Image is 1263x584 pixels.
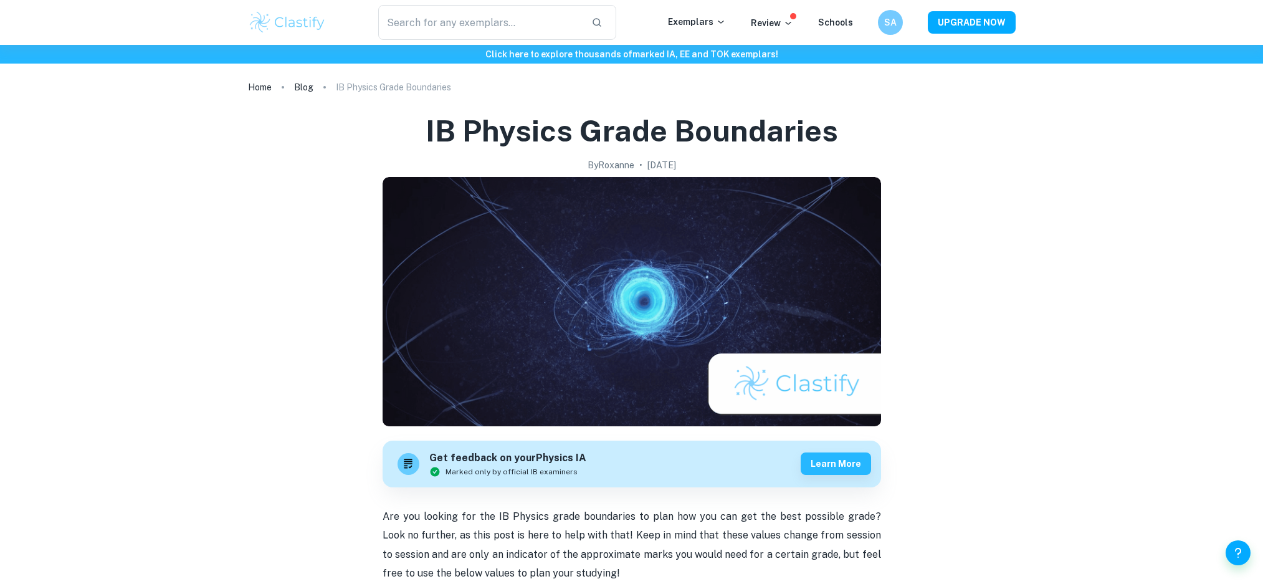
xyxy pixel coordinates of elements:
[878,10,903,35] button: SA
[383,507,881,583] p: Are you looking for the IB Physics grade boundaries to plan how you can get the best possible gra...
[248,79,272,96] a: Home
[248,10,327,35] img: Clastify logo
[294,79,313,96] a: Blog
[429,451,586,466] h6: Get feedback on your Physics IA
[751,16,793,30] p: Review
[2,47,1261,61] h6: Click here to explore thousands of marked IA, EE and TOK exemplars !
[668,15,726,29] p: Exemplars
[446,466,578,477] span: Marked only by official IB examiners
[1226,540,1251,565] button: Help and Feedback
[801,452,871,475] button: Learn more
[588,158,634,172] h2: By Roxanne
[426,111,838,151] h1: IB Physics Grade Boundaries
[883,16,897,29] h6: SA
[639,158,642,172] p: •
[378,5,582,40] input: Search for any exemplars...
[383,441,881,487] a: Get feedback on yourPhysics IAMarked only by official IB examinersLearn more
[928,11,1016,34] button: UPGRADE NOW
[336,80,451,94] p: IB Physics Grade Boundaries
[647,158,676,172] h2: [DATE]
[383,177,881,426] img: IB Physics Grade Boundaries cover image
[818,17,853,27] a: Schools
